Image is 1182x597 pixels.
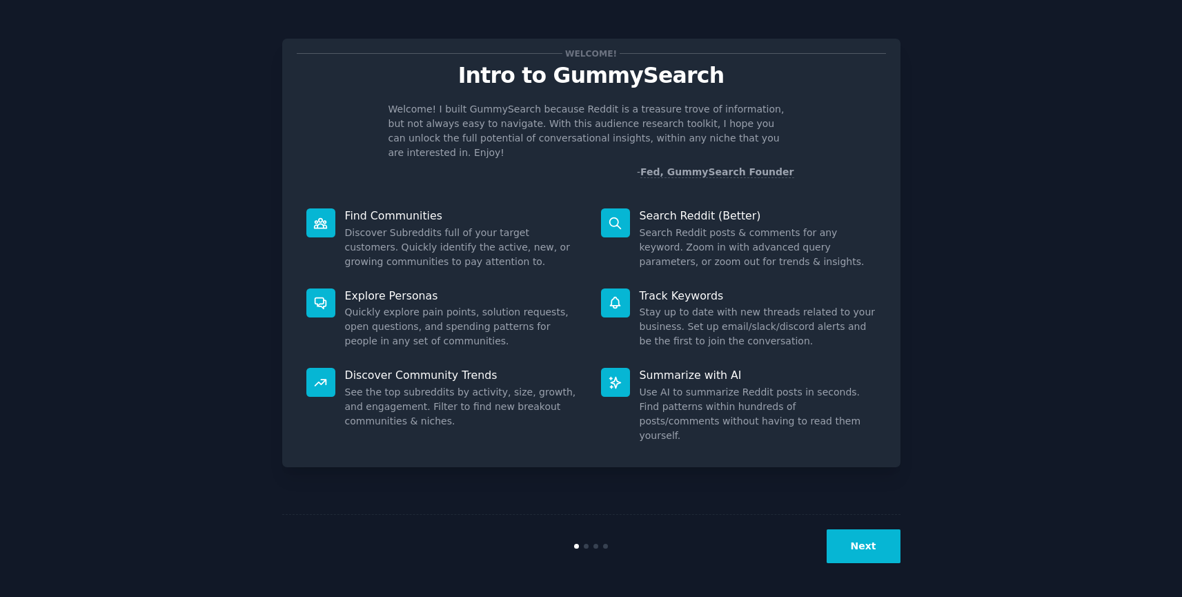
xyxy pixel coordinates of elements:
dd: Use AI to summarize Reddit posts in seconds. Find patterns within hundreds of posts/comments with... [640,385,876,443]
dd: Search Reddit posts & comments for any keyword. Zoom in with advanced query parameters, or zoom o... [640,226,876,269]
p: Welcome! I built GummySearch because Reddit is a treasure trove of information, but not always ea... [388,102,794,160]
p: Summarize with AI [640,368,876,382]
span: Welcome! [562,46,619,61]
button: Next [827,529,900,563]
p: Find Communities [345,208,582,223]
a: Fed, GummySearch Founder [640,166,794,178]
p: Track Keywords [640,288,876,303]
p: Explore Personas [345,288,582,303]
p: Search Reddit (Better) [640,208,876,223]
dd: See the top subreddits by activity, size, growth, and engagement. Filter to find new breakout com... [345,385,582,429]
dd: Quickly explore pain points, solution requests, open questions, and spending patterns for people ... [345,305,582,349]
p: Discover Community Trends [345,368,582,382]
div: - [637,165,794,179]
dd: Stay up to date with new threads related to your business. Set up email/slack/discord alerts and ... [640,305,876,349]
p: Intro to GummySearch [297,63,886,88]
dd: Discover Subreddits full of your target customers. Quickly identify the active, new, or growing c... [345,226,582,269]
